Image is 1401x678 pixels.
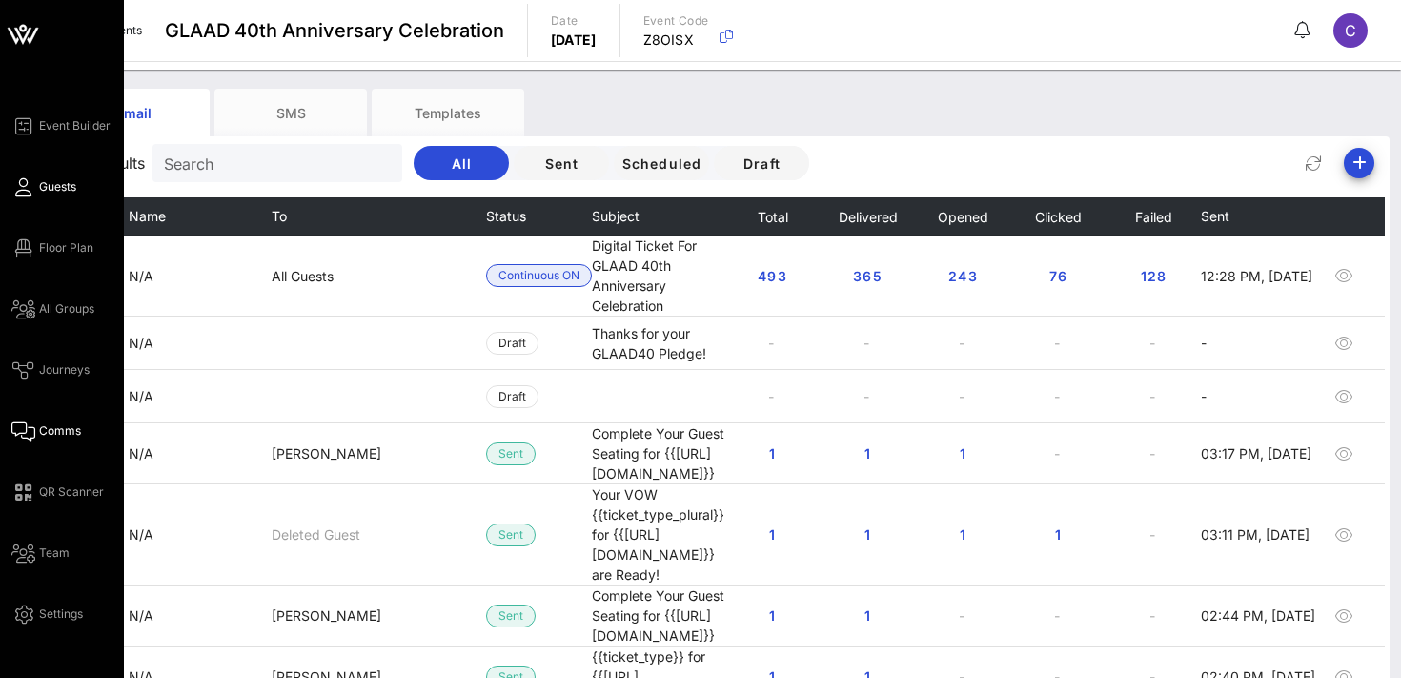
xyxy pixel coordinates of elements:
[57,89,210,136] div: Email
[498,524,523,545] span: Sent
[1010,197,1106,236] th: Clicked
[129,208,166,224] span: Name
[1027,258,1088,293] button: 76
[11,603,83,626] a: Settings
[592,236,724,317] td: Digital Ticket For GLAAD 40th Anniversary Celebration
[1333,13,1368,48] div: C
[39,361,90,379] span: Journeys
[165,16,504,45] span: GLAAD 40th Anniversary Celebration
[757,607,787,624] span: 1
[11,114,111,137] a: Event Builder
[129,526,153,543] span: N/A
[756,209,787,225] span: Total
[741,599,802,633] button: 1
[1034,197,1082,236] button: Clicked
[741,518,802,552] button: 1
[129,388,153,404] span: N/A
[129,445,153,462] span: N/A
[39,422,81,440] span: Comms
[1345,21,1356,40] span: C
[614,146,709,180] button: Scheduled
[11,298,94,320] a: All Groups
[852,526,883,543] span: 1
[592,208,640,224] span: Subject
[757,268,787,284] span: 493
[498,386,526,407] span: Draft
[1134,197,1172,236] button: Failed
[837,258,898,293] button: 365
[1201,607,1315,624] span: 02:44 PM, [DATE]
[620,155,701,172] span: Scheduled
[1043,268,1073,284] span: 76
[11,175,76,198] a: Guests
[820,197,915,236] th: Delivered
[1123,258,1184,293] button: 128
[741,437,802,471] button: 1
[429,155,494,172] span: All
[39,606,83,623] span: Settings
[414,146,509,180] button: All
[551,31,597,50] p: [DATE]
[1201,335,1207,351] span: -
[1201,197,1320,236] th: Sent
[937,209,988,225] span: Opened
[837,599,898,633] button: 1
[39,239,93,257] span: Floor Plan
[932,258,993,293] button: 243
[529,155,594,172] span: Sent
[643,11,709,31] p: Event Code
[39,117,111,134] span: Event Builder
[852,607,883,624] span: 1
[11,420,81,442] a: Comms
[852,268,883,284] span: 365
[129,335,153,351] span: N/A
[592,423,724,484] td: Complete Your Guest Seating for {{[URL][DOMAIN_NAME]}}
[592,484,724,586] td: Your VOW {{ticket_type_plural}} for {{[URL][DOMAIN_NAME]}} are Ready!
[947,526,978,543] span: 1
[39,544,70,562] span: Team
[932,437,993,471] button: 1
[39,483,104,501] span: QR Scanner
[757,526,787,543] span: 1
[837,197,897,236] button: Delivered
[1043,526,1073,543] span: 1
[852,445,883,462] span: 1
[937,197,988,236] button: Opened
[1201,526,1310,543] span: 03:11 PM, [DATE]
[837,518,898,552] button: 1
[757,445,787,462] span: 1
[724,197,820,236] th: Total
[214,89,367,136] div: SMS
[272,197,486,236] th: To
[272,445,381,462] span: [PERSON_NAME]
[1201,445,1311,462] span: 03:17 PM, [DATE]
[1027,518,1088,552] button: 1
[1201,388,1207,404] span: -
[498,443,523,464] span: Sent
[272,208,287,224] span: To
[486,208,526,224] span: Status
[272,526,360,543] span: Deleted Guest
[498,606,523,627] span: Sent
[272,607,381,624] span: [PERSON_NAME]
[837,209,897,225] span: Delivered
[372,89,524,136] div: Templates
[1034,209,1082,225] span: Clicked
[11,359,90,381] a: Journeys
[947,268,978,284] span: 243
[592,586,724,647] td: Complete Your Guest Seating for {{[URL][DOMAIN_NAME]}}
[129,607,153,624] span: N/A
[129,268,153,284] span: N/A
[729,155,794,172] span: Draft
[932,518,993,552] button: 1
[741,258,802,293] button: 493
[592,197,724,236] th: Subject
[1134,209,1172,225] span: Failed
[643,31,709,50] p: Z8OISX
[592,317,724,370] td: Thanks for your GLAAD40 Pledge!
[1201,208,1229,224] span: Sent
[39,178,76,195] span: Guests
[714,146,809,180] button: Draft
[11,481,104,503] a: QR Scanner
[1201,268,1312,284] span: 12:28 PM, [DATE]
